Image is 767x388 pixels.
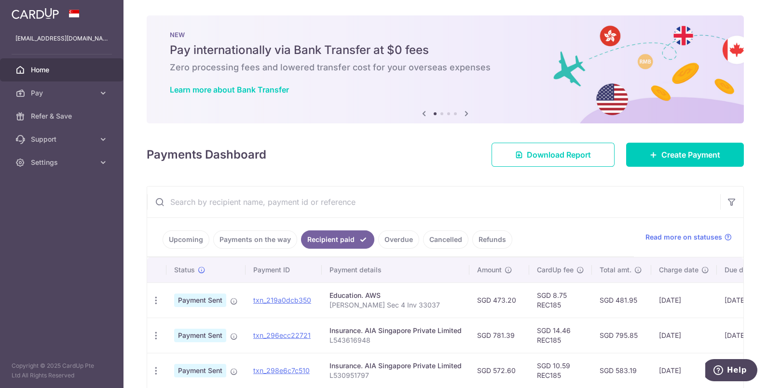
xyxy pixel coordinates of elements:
[651,282,717,318] td: [DATE]
[529,282,592,318] td: SGD 8.75 REC185
[322,257,469,282] th: Payment details
[147,187,720,217] input: Search by recipient name, payment id or reference
[170,85,289,94] a: Learn more about Bank Transfer
[645,232,732,242] a: Read more on statuses
[31,65,95,75] span: Home
[213,230,297,249] a: Payments on the way
[651,318,717,353] td: [DATE]
[329,371,462,380] p: L530951797
[170,42,721,58] h5: Pay internationally via Bank Transfer at $0 fees
[705,359,757,383] iframe: Opens a widget where you can find more information
[592,353,651,388] td: SGD 583.19
[174,364,226,377] span: Payment Sent
[253,366,310,375] a: txn_298e6c7c510
[527,149,591,161] span: Download Report
[423,230,468,249] a: Cancelled
[174,329,226,342] span: Payment Sent
[31,88,95,98] span: Pay
[626,143,744,167] a: Create Payment
[529,353,592,388] td: SGD 10.59 REC185
[472,230,512,249] a: Refunds
[645,232,722,242] span: Read more on statuses
[170,31,721,39] p: NEW
[529,318,592,353] td: SGD 14.46 REC185
[378,230,419,249] a: Overdue
[592,318,651,353] td: SGD 795.85
[246,257,322,282] th: Payment ID
[329,291,462,300] div: Education. AWS
[492,143,615,167] a: Download Report
[31,111,95,121] span: Refer & Save
[174,265,195,275] span: Status
[661,149,720,161] span: Create Payment
[469,353,529,388] td: SGD 572.60
[469,282,529,318] td: SGD 473.20
[31,134,95,144] span: Support
[329,300,462,310] p: [PERSON_NAME] Sec 4 Inv 33037
[537,265,574,275] span: CardUp fee
[600,265,631,275] span: Total amt.
[253,331,311,339] a: txn_296ecc22721
[174,294,226,307] span: Payment Sent
[469,318,529,353] td: SGD 781.39
[651,353,717,388] td: [DATE]
[170,62,721,73] h6: Zero processing fees and lowered transfer cost for your overseas expenses
[659,265,699,275] span: Charge date
[301,230,374,249] a: Recipient paid
[725,265,753,275] span: Due date
[592,282,651,318] td: SGD 481.95
[477,265,502,275] span: Amount
[147,15,744,123] img: Bank transfer banner
[163,230,209,249] a: Upcoming
[253,296,311,304] a: txn_219a0dcb350
[15,34,108,43] p: [EMAIL_ADDRESS][DOMAIN_NAME]
[329,326,462,335] div: Insurance. AIA Singapore Private Limited
[31,158,95,167] span: Settings
[147,146,266,163] h4: Payments Dashboard
[329,335,462,345] p: L543616948
[329,361,462,371] div: Insurance. AIA Singapore Private Limited
[12,8,59,19] img: CardUp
